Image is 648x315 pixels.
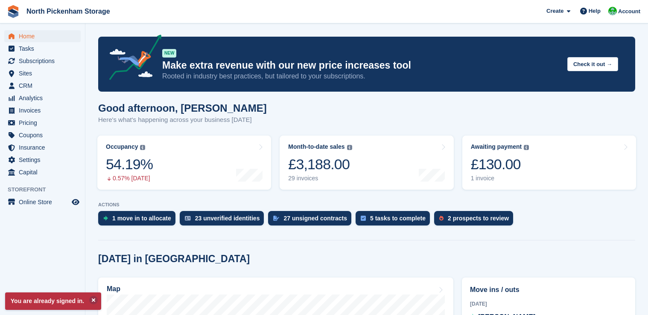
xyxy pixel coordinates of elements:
div: 29 invoices [288,175,352,182]
div: Month-to-date sales [288,143,344,150]
img: icon-info-grey-7440780725fd019a000dd9b08b2336e03edf1995a4989e88bcd33f0948082b44.svg [524,145,529,150]
p: You are already signed in. [5,292,101,310]
div: NEW [162,49,176,58]
div: 54.19% [106,156,153,173]
a: menu [4,196,81,208]
div: Occupancy [106,143,138,150]
a: menu [4,30,81,42]
a: 23 unverified identities [180,211,269,230]
span: Analytics [19,92,70,104]
a: menu [4,92,81,104]
a: menu [4,154,81,166]
span: CRM [19,80,70,92]
span: Pricing [19,117,70,129]
span: Subscriptions [19,55,70,67]
p: ACTIONS [98,202,635,208]
div: [DATE] [470,300,627,308]
img: icon-info-grey-7440780725fd019a000dd9b08b2336e03edf1995a4989e88bcd33f0948082b44.svg [347,145,352,150]
div: 5 tasks to complete [370,215,426,222]
img: prospect-51fa495bee0391a8d652442698ab0144808aea92771e9ea1ae160a38d050c398.svg [439,216,444,221]
div: Awaiting payment [471,143,522,150]
div: 1 invoice [471,175,529,182]
p: Make extra revenue with our new price increases tool [162,59,560,72]
div: £3,188.00 [288,156,352,173]
a: menu [4,55,81,67]
p: Here's what's happening across your business [DATE] [98,115,267,125]
div: 2 prospects to review [448,215,509,222]
a: menu [4,117,81,129]
a: 27 unsigned contracts [268,211,356,230]
div: 0.57% [DATE] [106,175,153,182]
a: menu [4,166,81,178]
span: Invoices [19,104,70,116]
div: 1 move in to allocate [112,215,171,222]
img: price-adjustments-announcement-icon-8257ccfd72463d97f412b2fc003d46551f7dbcb40ab6d574587a9cd5c0d94... [102,35,162,83]
span: Help [589,7,601,15]
button: Check it out → [567,57,618,71]
a: 1 move in to allocate [98,211,180,230]
span: Sites [19,67,70,79]
a: menu [4,104,81,116]
a: menu [4,142,81,153]
a: menu [4,43,81,55]
img: verify_identity-adf6edd0f0f0b5bbfe63781bf79b02c33cf7c696d77639b501bdc392416b5a36.svg [185,216,191,221]
img: stora-icon-8386f47178a22dfd0bd8f6a31ec36ba5ce8667c1dd55bd0f319d3a0aa187defe.svg [7,5,20,18]
span: Create [546,7,563,15]
a: menu [4,129,81,141]
img: contract_signature_icon-13c848040528278c33f63329250d36e43548de30e8caae1d1a13099fd9432cc5.svg [273,216,279,221]
div: £130.00 [471,156,529,173]
span: Storefront [8,185,85,194]
h2: Map [107,285,120,293]
img: Chris Gulliver [608,7,617,15]
span: Capital [19,166,70,178]
img: icon-info-grey-7440780725fd019a000dd9b08b2336e03edf1995a4989e88bcd33f0948082b44.svg [140,145,145,150]
a: menu [4,80,81,92]
span: Online Store [19,196,70,208]
h2: Move ins / outs [470,285,627,295]
h1: Good afternoon, [PERSON_NAME] [98,102,267,114]
span: Settings [19,154,70,166]
a: Preview store [70,197,81,207]
img: task-75834270c22a3079a89374b754ae025e5fb1db73e45f91037f5363f120a921f8.svg [361,216,366,221]
a: Month-to-date sales £3,188.00 29 invoices [280,136,453,190]
span: Home [19,30,70,42]
a: North Pickenham Storage [23,4,114,18]
a: Awaiting payment £130.00 1 invoice [462,136,636,190]
div: 27 unsigned contracts [283,215,347,222]
span: Insurance [19,142,70,153]
p: Rooted in industry best practices, but tailored to your subscriptions. [162,72,560,81]
span: Coupons [19,129,70,141]
a: 2 prospects to review [434,211,517,230]
h2: [DATE] in [GEOGRAPHIC_DATA] [98,253,250,265]
div: 23 unverified identities [195,215,260,222]
span: Account [618,7,640,16]
a: Occupancy 54.19% 0.57% [DATE] [97,136,271,190]
a: menu [4,67,81,79]
img: move_ins_to_allocate_icon-fdf77a2bb77ea45bf5b3d319d69a93e2d87916cf1d5bf7949dd705db3b84f3ca.svg [103,216,108,221]
a: 5 tasks to complete [356,211,434,230]
span: Tasks [19,43,70,55]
